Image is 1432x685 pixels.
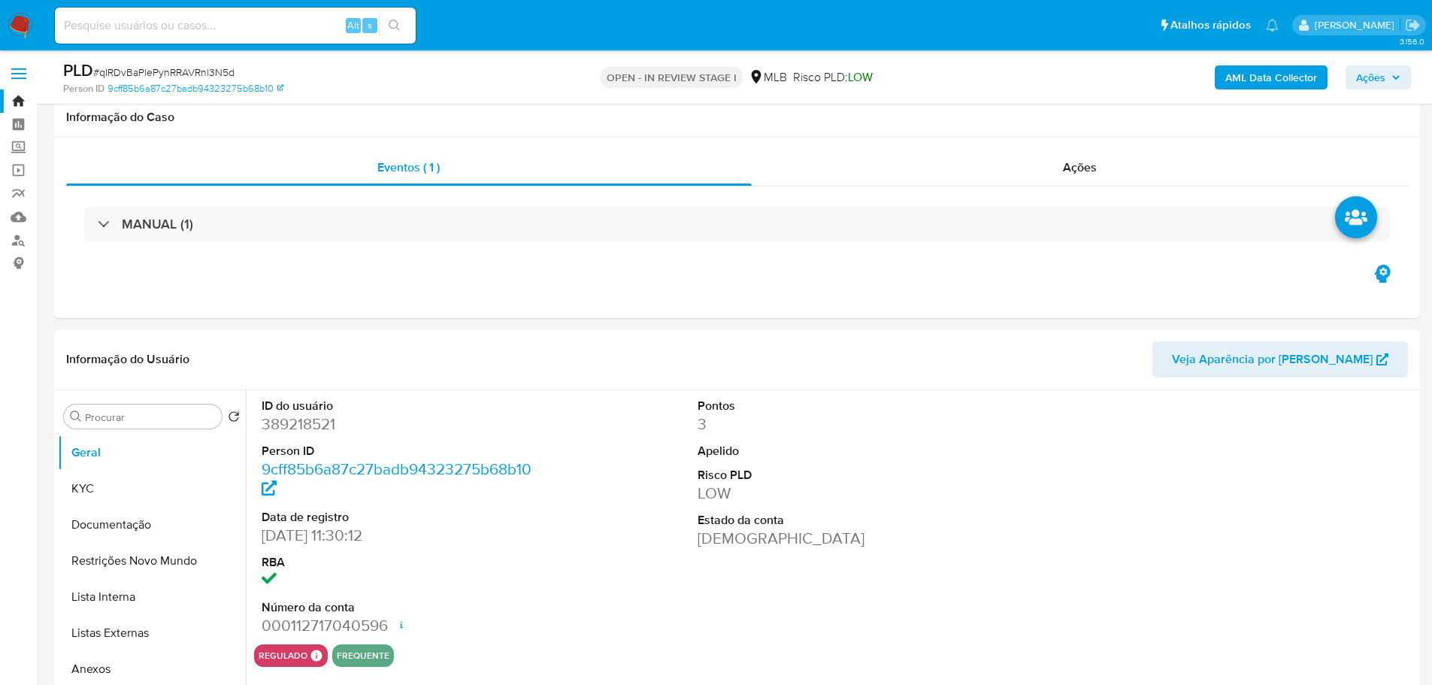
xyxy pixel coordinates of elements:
[1356,65,1385,89] span: Ações
[66,352,189,367] h1: Informação do Usuário
[698,443,973,459] dt: Apelido
[262,554,537,571] dt: RBA
[262,458,531,501] a: 9cff85b6a87c27badb94323275b68b10
[698,483,973,504] dd: LOW
[848,68,873,86] span: LOW
[228,411,240,427] button: Retornar ao pedido padrão
[93,65,235,80] span: # qIRDvBaPlePynRRAVRnl3N5d
[58,507,246,543] button: Documentação
[262,525,537,546] dd: [DATE] 11:30:12
[1346,65,1411,89] button: Ações
[1215,65,1328,89] button: AML Data Collector
[262,398,537,414] dt: ID do usuário
[337,653,389,659] button: frequente
[58,435,246,471] button: Geral
[793,69,873,86] span: Risco PLD:
[58,579,246,615] button: Lista Interna
[262,414,537,435] dd: 389218521
[66,110,1408,125] h1: Informação do Caso
[107,82,283,95] a: 9cff85b6a87c27badb94323275b68b10
[262,599,537,616] dt: Número da conta
[749,69,787,86] div: MLB
[55,16,416,35] input: Pesquise usuários ou casos...
[262,443,537,459] dt: Person ID
[63,82,104,95] b: Person ID
[70,411,82,423] button: Procurar
[84,207,1390,241] div: MANUAL (1)
[63,58,93,82] b: PLD
[262,509,537,526] dt: Data de registro
[1315,18,1400,32] p: lucas.portella@mercadolivre.com
[58,543,246,579] button: Restrições Novo Mundo
[698,414,973,435] dd: 3
[379,15,410,36] button: search-icon
[347,18,359,32] span: Alt
[58,615,246,651] button: Listas Externas
[1405,17,1421,33] a: Sair
[262,615,537,636] dd: 000112717040596
[85,411,216,424] input: Procurar
[122,216,193,232] h3: MANUAL (1)
[259,653,307,659] button: regulado
[601,67,743,88] p: OPEN - IN REVIEW STAGE I
[1266,19,1279,32] a: Notificações
[1225,65,1317,89] b: AML Data Collector
[58,471,246,507] button: KYC
[698,512,973,529] dt: Estado da conta
[1152,341,1408,377] button: Veja Aparência por [PERSON_NAME]
[698,467,973,483] dt: Risco PLD
[1170,17,1251,33] span: Atalhos rápidos
[1172,341,1373,377] span: Veja Aparência por [PERSON_NAME]
[1063,159,1097,176] span: Ações
[368,18,372,32] span: s
[377,159,440,176] span: Eventos ( 1 )
[698,528,973,549] dd: [DEMOGRAPHIC_DATA]
[698,398,973,414] dt: Pontos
